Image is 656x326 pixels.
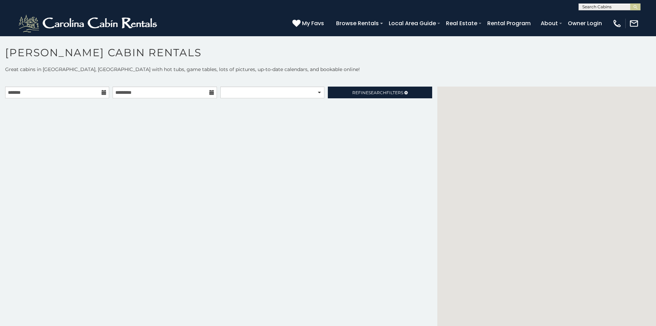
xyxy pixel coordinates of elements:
[333,17,382,29] a: Browse Rentals
[629,19,639,28] img: mail-regular-white.png
[292,19,326,28] a: My Favs
[442,17,481,29] a: Real Estate
[368,90,386,95] span: Search
[564,17,605,29] a: Owner Login
[612,19,622,28] img: phone-regular-white.png
[385,17,439,29] a: Local Area Guide
[537,17,561,29] a: About
[328,87,432,98] a: RefineSearchFilters
[302,19,324,28] span: My Favs
[17,13,160,34] img: White-1-2.png
[352,90,403,95] span: Refine Filters
[484,17,534,29] a: Rental Program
